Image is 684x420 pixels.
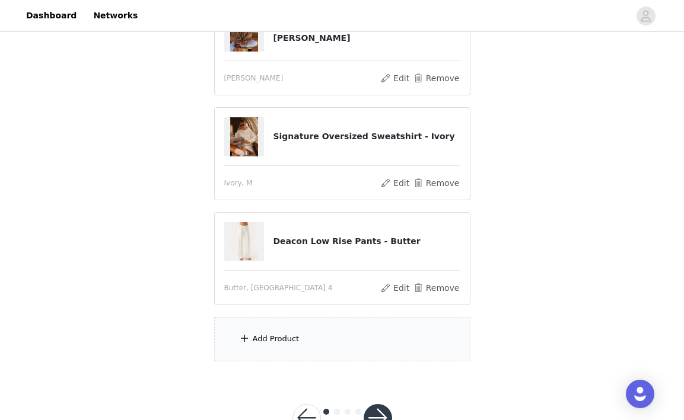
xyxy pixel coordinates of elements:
[412,71,460,85] button: Remove
[253,333,300,345] div: Add Product
[273,130,460,143] h4: Signature Oversized Sweatshirt - Ivory
[273,235,460,248] h4: Deacon Low Rise Pants - Butter
[380,71,411,85] button: Edit
[412,176,460,190] button: Remove
[224,178,253,188] span: Ivory, M
[230,222,259,261] img: Deacon Low Rise Pants - Butter
[19,2,84,29] a: Dashboard
[224,283,333,293] span: Butter, [GEOGRAPHIC_DATA] 4
[230,117,259,156] img: Signature Oversized Sweatshirt - Ivory
[640,7,651,25] div: avatar
[380,281,411,295] button: Edit
[412,281,460,295] button: Remove
[86,2,145,29] a: Networks
[224,73,284,84] span: [PERSON_NAME]
[380,176,411,190] button: Edit
[626,380,654,408] div: Open Intercom Messenger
